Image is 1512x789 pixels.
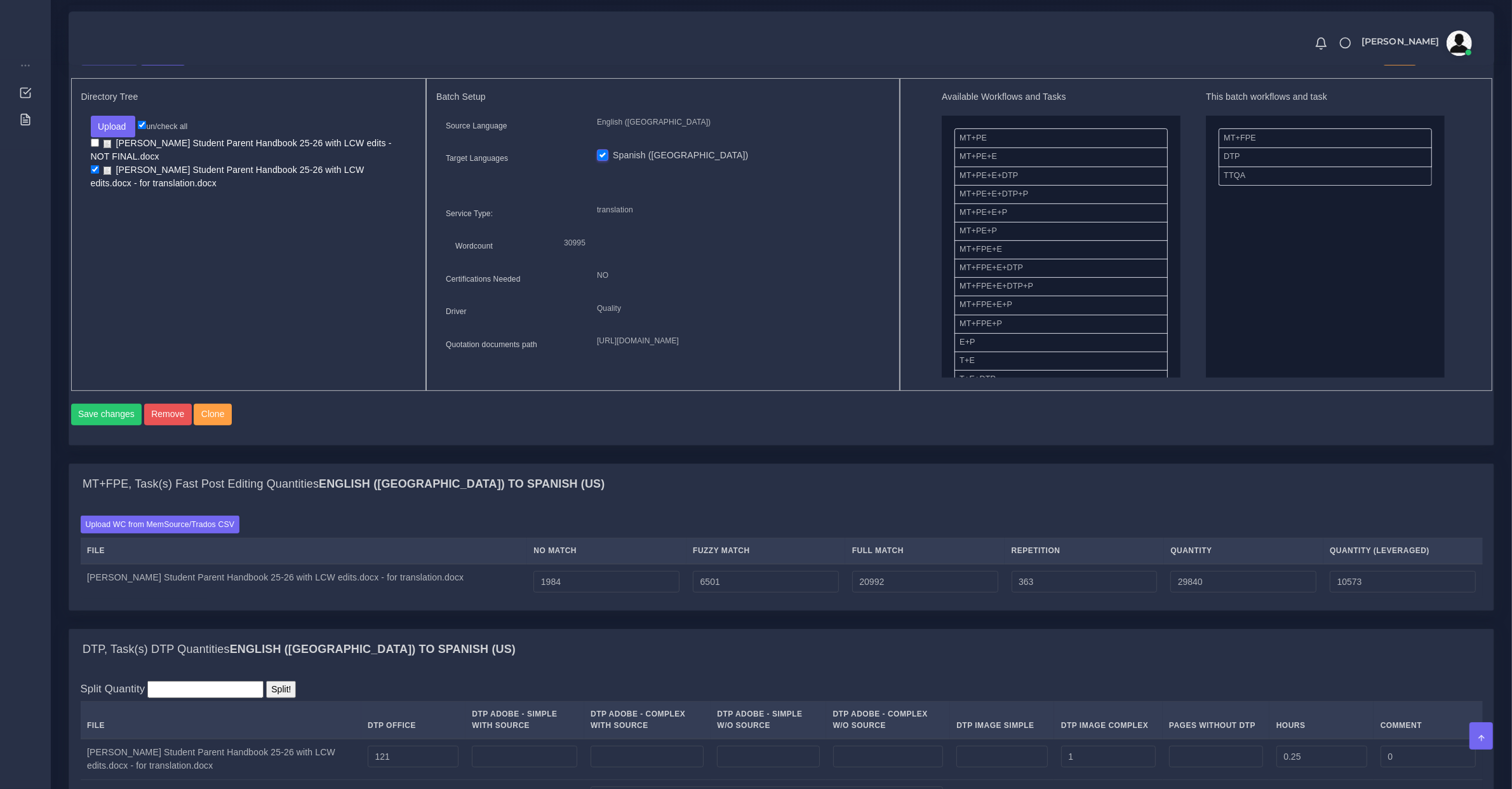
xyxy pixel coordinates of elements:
[81,564,527,600] td: [PERSON_NAME] Student Parent Handbook 25-26 with LCW edits.docx - for translation.docx
[446,208,493,219] label: Service Type:
[597,334,880,348] p: [URL][DOMAIN_NAME]
[1269,701,1374,739] th: Hours
[950,701,1055,739] th: DTP Image Simple
[584,701,711,739] th: DTP Adobe - Complex With Source
[597,203,880,217] p: translation
[194,404,232,425] button: Clone
[71,404,142,425] button: Save changes
[230,643,516,655] b: English ([GEOGRAPHIC_DATA]) TO Spanish (US)
[91,116,136,137] button: Upload
[954,167,1168,186] li: MT+PE+E+DTP
[436,92,890,102] h5: Batch Setup
[81,538,527,564] th: File
[954,277,1168,296] li: MT+FPE+E+DTP+P
[564,237,871,250] p: 30995
[81,516,240,533] label: Upload WC from MemSource/Trados CSV
[686,538,846,564] th: Fuzzy Match
[194,404,234,425] a: Clone
[446,306,467,317] label: Driver
[361,701,465,739] th: DTP Office
[83,477,605,491] h4: MT+FPE, Task(s) Fast Post Editing Quantities
[711,701,826,739] th: DTP Adobe - Simple W/O Source
[465,701,584,739] th: DTP Adobe - Simple With Source
[144,404,194,425] a: Remove
[954,203,1168,223] li: MT+PE+E+P
[1219,167,1432,186] li: TTQA
[1447,31,1472,56] img: avatar
[138,121,146,129] input: un/check all
[954,240,1168,259] li: MT+FPE+E
[954,148,1168,167] li: MT+PE+E
[69,629,1494,670] div: DTP, Task(s) DTP QuantitiesEnglish ([GEOGRAPHIC_DATA]) TO Spanish (US)
[83,643,516,657] h4: DTP, Task(s) DTP Quantities
[1206,92,1445,102] h5: This batch workflows and task
[1164,538,1323,564] th: Quantity
[597,116,880,129] p: English ([GEOGRAPHIC_DATA])
[954,185,1168,204] li: MT+PE+E+DTP+P
[81,739,361,780] td: [PERSON_NAME] Student Parent Handbook 25-26 with LCW edits.docx - for translation.docx
[266,681,296,698] input: Split!
[1374,701,1482,739] th: Comment
[69,464,1494,505] div: MT+FPE, Task(s) Fast Post Editing QuantitiesEnglish ([GEOGRAPHIC_DATA]) TO Spanish (US)
[91,164,365,189] a: [PERSON_NAME] Student Parent Handbook 25-26 with LCW edits.docx - for translation.docx
[144,404,192,425] button: Remove
[81,92,417,102] h5: Directory Tree
[1054,701,1162,739] th: DTP Image Complex
[954,259,1168,278] li: MT+FPE+E+DTP
[954,315,1168,334] li: MT+FPE+P
[954,352,1168,371] li: T+E
[1005,538,1164,564] th: Repetition
[942,92,1181,102] h5: Available Workflows and Tasks
[69,505,1494,610] div: MT+FPE, Task(s) Fast Post Editing QuantitiesEnglish ([GEOGRAPHIC_DATA]) TO Spanish (US)
[954,128,1168,148] li: MT+PE
[455,240,493,252] label: Wordcount
[954,222,1168,241] li: MT+PE+P
[597,302,880,315] p: Quality
[597,269,880,282] p: NO
[319,477,605,490] b: English ([GEOGRAPHIC_DATA]) TO Spanish (US)
[446,120,507,132] label: Source Language
[446,153,508,164] label: Target Languages
[1219,148,1432,167] li: DTP
[81,681,145,697] label: Split Quantity
[1163,701,1270,739] th: Pages Without DTP
[138,121,187,132] label: un/check all
[613,149,748,162] label: Spanish ([GEOGRAPHIC_DATA])
[446,273,521,285] label: Certifications Needed
[91,137,392,163] a: [PERSON_NAME] Student Parent Handbook 25-26 with LCW edits - NOT FINAL.docx
[1355,31,1476,56] a: [PERSON_NAME]avatar
[845,538,1005,564] th: Full Match
[81,701,361,739] th: File
[527,538,686,564] th: No Match
[1361,37,1440,46] span: [PERSON_NAME]
[826,701,950,739] th: DTP Adobe - Complex W/O Source
[446,339,537,350] label: Quotation documents path
[954,370,1168,389] li: T+E+DTP
[1323,538,1483,564] th: Quantity (Leveraged)
[954,296,1168,315] li: MT+FPE+E+P
[954,333,1168,352] li: E+P
[1219,128,1432,148] li: MT+FPE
